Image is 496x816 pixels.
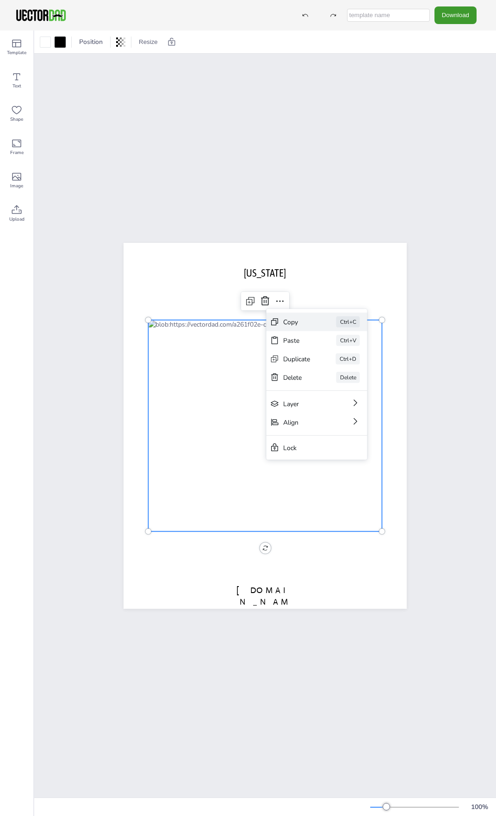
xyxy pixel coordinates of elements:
input: template name [347,9,430,22]
div: Align [283,418,325,427]
button: Download [434,6,477,24]
span: Text [12,82,21,90]
span: Template [7,49,26,56]
div: Ctrl+V [336,335,360,346]
span: Image [10,182,23,190]
span: Shape [10,116,23,123]
span: Upload [9,216,25,223]
div: Duplicate [283,354,310,363]
div: Ctrl+C [336,316,360,328]
div: 100 % [468,803,490,811]
button: Resize [135,35,161,49]
div: Lock [283,443,338,452]
div: Delete [336,372,360,383]
span: [US_STATE] [244,266,286,278]
div: Ctrl+D [336,353,360,365]
div: Delete [283,373,310,382]
div: Copy [283,317,310,326]
div: Layer [283,399,325,408]
span: Frame [10,149,24,156]
span: Position [77,37,105,46]
span: [DOMAIN_NAME] [236,585,294,618]
div: Paste [283,336,310,345]
img: VectorDad-1.png [15,8,67,22]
